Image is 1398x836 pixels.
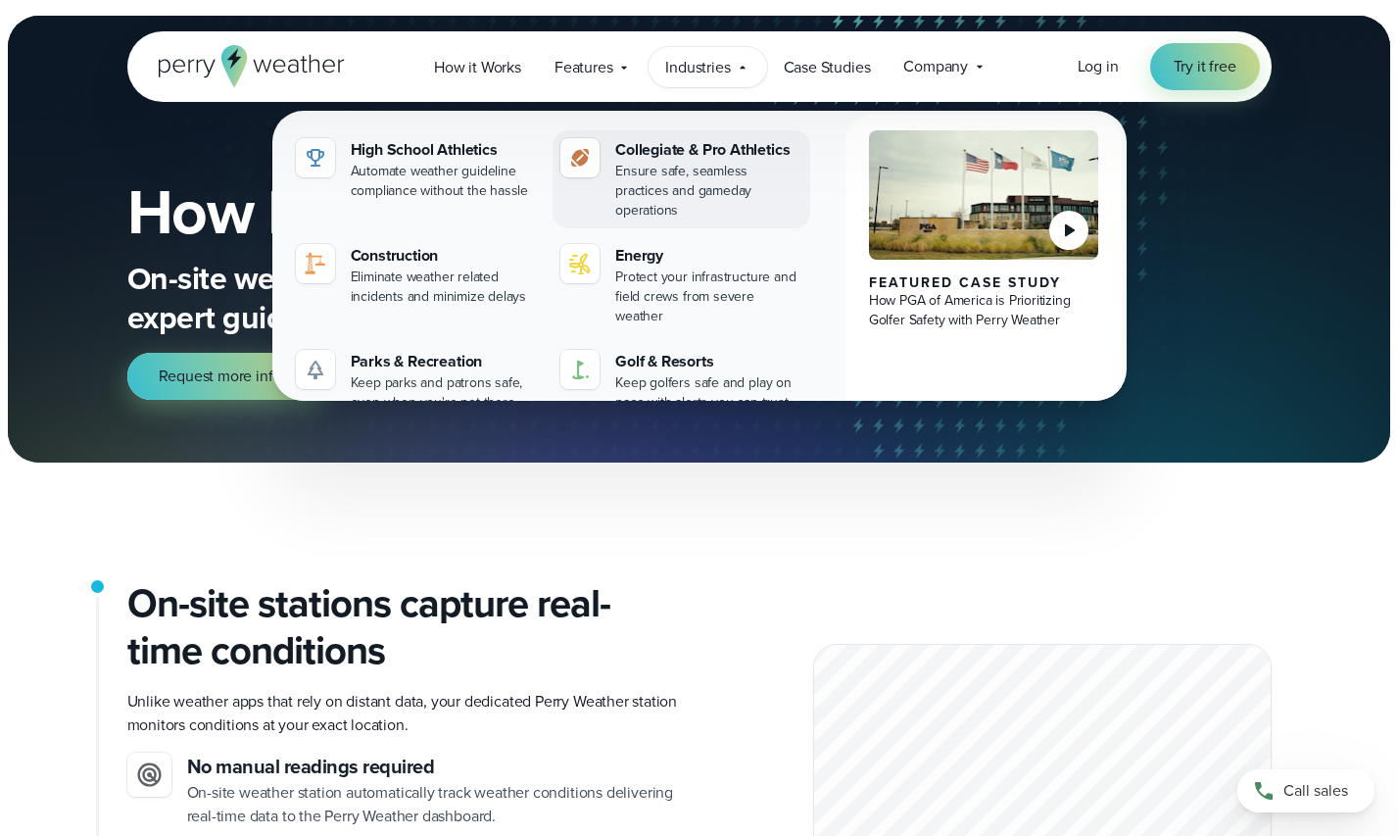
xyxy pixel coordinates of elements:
div: Collegiate & Pro Athletics [615,138,802,162]
img: PGA of America, Frisco Campus [869,130,1099,260]
a: Construction Eliminate weather related incidents and minimize delays [288,236,546,315]
div: Eliminate weather related incidents and minimize delays [351,268,538,307]
h1: How Perry Weather Works [127,180,978,243]
div: Parks & Recreation [351,350,538,373]
div: Keep parks and patrons safe, even when you're not there [351,373,538,413]
span: Case Studies [784,56,871,79]
img: highschool-icon.svg [304,146,327,170]
h2: On-site stations capture real-time conditions [127,580,684,674]
div: Featured Case Study [869,275,1099,291]
img: energy-icon@2x-1.svg [568,252,592,275]
span: Company [903,55,968,78]
img: golf-iconV2.svg [568,358,592,381]
a: How it Works [417,47,538,87]
a: PGA of America, Frisco Campus Featured Case Study How PGA of America is Prioritizing Golfer Safet... [845,115,1123,436]
span: How it Works [434,56,521,79]
div: Energy [615,244,802,268]
div: Golf & Resorts [615,350,802,373]
img: proathletics-icon@2x-1.svg [568,146,592,170]
a: Log in [1078,55,1119,78]
span: Try it free [1174,55,1236,78]
p: Unlike weather apps that rely on distant data, your dedicated Perry Weather station monitors cond... [127,690,684,737]
div: Automate weather guideline compliance without the hassle [351,162,538,201]
div: Protect your infrastructure and field crews from severe weather [615,268,802,326]
div: Ensure safe, seamless practices and gameday operations [615,162,802,221]
span: Industries [665,56,730,79]
h3: No manual readings required [187,753,684,781]
a: Energy Protect your infrastructure and field crews from severe weather [553,236,810,334]
div: Construction [351,244,538,268]
img: parks-icon-grey.svg [304,358,327,381]
a: Call sales [1237,769,1374,812]
span: Request more info [159,365,282,388]
span: Call sales [1283,779,1348,803]
div: How PGA of America is Prioritizing Golfer Safety with Perry Weather [869,291,1099,330]
a: Case Studies [767,47,888,87]
img: noun-crane-7630938-1@2x.svg [304,252,327,275]
p: On-site weather station automatically track weather conditions delivering real-time data to the P... [187,781,684,828]
a: High School Athletics Automate weather guideline compliance without the hassle [288,130,546,209]
div: High School Athletics [351,138,538,162]
p: On-site weather monitoring, automated alerts, and expert guidance— . [127,259,911,337]
a: Request more info [127,353,329,400]
a: Parks & Recreation Keep parks and patrons safe, even when you're not there [288,342,546,420]
span: Features [554,56,613,79]
a: Collegiate & Pro Athletics Ensure safe, seamless practices and gameday operations [553,130,810,228]
span: Log in [1078,55,1119,77]
div: Keep golfers safe and play on pace with alerts you can trust [615,373,802,413]
a: Try it free [1150,43,1260,90]
a: Golf & Resorts Keep golfers safe and play on pace with alerts you can trust [553,342,810,420]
